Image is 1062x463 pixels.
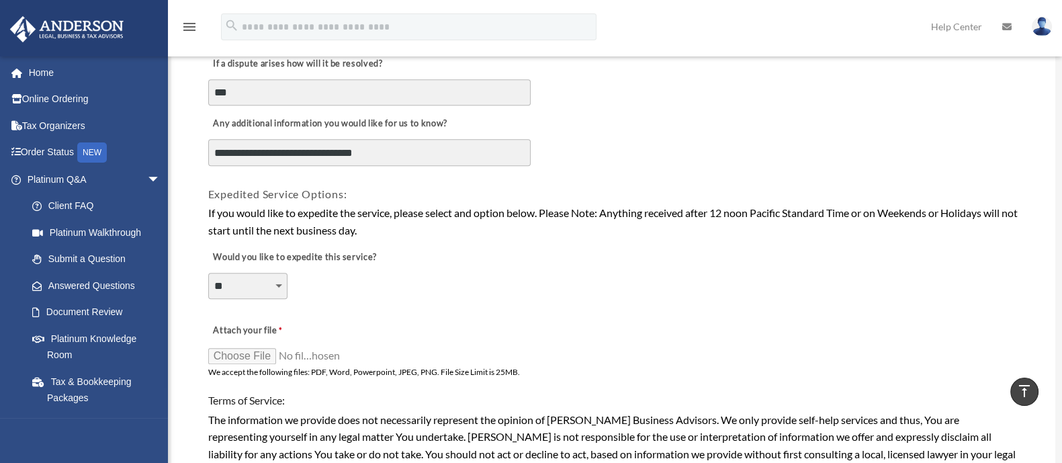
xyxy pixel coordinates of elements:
a: Platinum Walkthrough [19,219,181,246]
a: Platinum Q&Aarrow_drop_down [9,166,181,193]
i: menu [181,19,197,35]
img: Anderson Advisors Platinum Portal [6,16,128,42]
a: Tax Organizers [9,112,181,139]
a: Tax & Bookkeeping Packages [19,368,181,411]
a: Document Review [19,299,174,326]
a: Submit a Question [19,246,181,273]
a: Home [9,59,181,86]
label: If a dispute arises how will it be resolved? [208,54,386,73]
a: Answered Questions [19,272,181,299]
span: We accept the following files: PDF, Word, Powerpoint, JPEG, PNG. File Size Limit is 25MB. [208,367,520,377]
a: Client FAQ [19,193,181,220]
label: Any additional information you would like for us to know? [208,114,451,133]
span: Expedited Service Options: [208,187,347,200]
h4: Terms of Service: [208,393,1019,408]
label: Attach your file [208,321,343,340]
a: Online Ordering [9,86,181,113]
a: Platinum Knowledge Room [19,325,181,368]
span: arrow_drop_down [147,166,174,194]
i: search [224,18,239,33]
div: If you would like to expedite the service, please select and option below. Please Note: Anything ... [208,204,1019,239]
div: NEW [77,142,107,163]
i: vertical_align_top [1016,383,1032,399]
a: Land Trust & Deed Forum [19,411,181,438]
img: User Pic [1032,17,1052,36]
label: Would you like to expedite this service? [208,248,380,267]
a: Order StatusNEW [9,139,181,167]
a: menu [181,24,197,35]
a: vertical_align_top [1010,378,1038,406]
